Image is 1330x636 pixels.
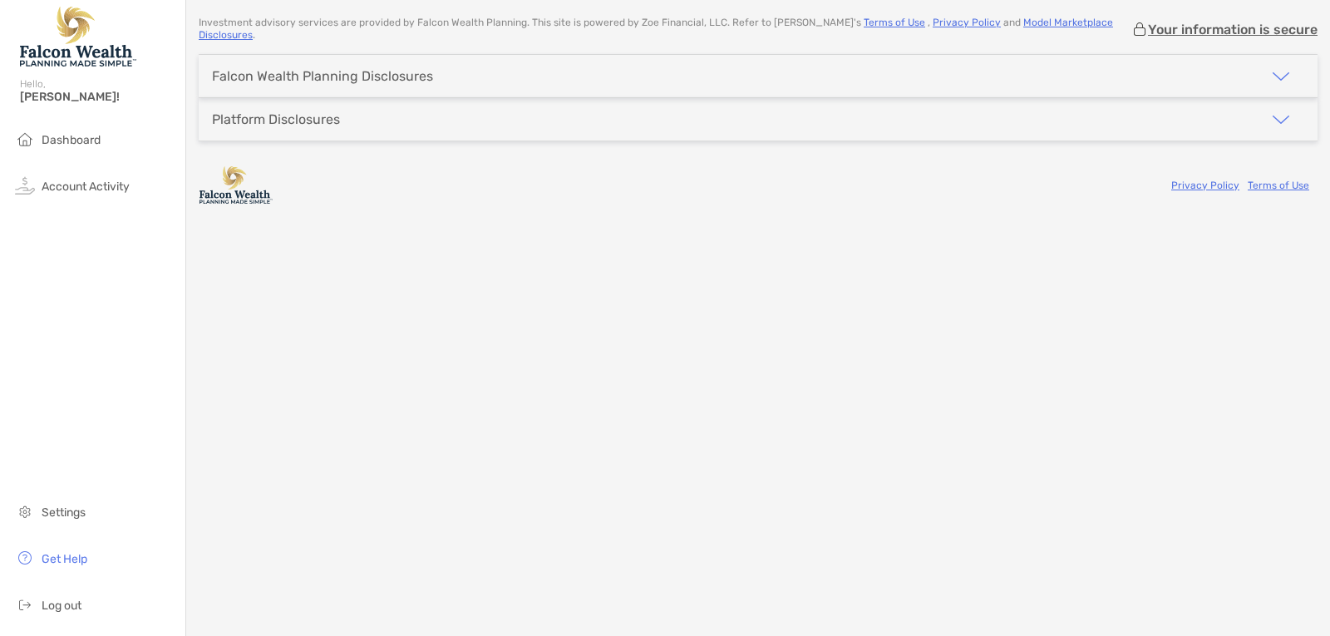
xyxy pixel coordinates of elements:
img: company logo [199,166,273,204]
a: Terms of Use [1248,180,1309,191]
img: household icon [15,129,35,149]
a: Model Marketplace Disclosures [199,17,1113,41]
a: Privacy Policy [1171,180,1239,191]
img: settings icon [15,501,35,521]
p: Investment advisory services are provided by Falcon Wealth Planning . This site is powered by Zoe... [199,17,1131,42]
img: activity icon [15,175,35,195]
a: Privacy Policy [933,17,1001,28]
p: Your information is secure [1148,22,1318,37]
a: Terms of Use [864,17,925,28]
img: logout icon [15,594,35,614]
span: Log out [42,599,81,613]
span: [PERSON_NAME]! [20,90,175,104]
div: Falcon Wealth Planning Disclosures [212,68,433,84]
img: get-help icon [15,548,35,568]
img: icon arrow [1271,67,1291,86]
div: Platform Disclosures [212,111,340,127]
img: Falcon Wealth Planning Logo [20,7,136,67]
span: Settings [42,505,86,520]
span: Account Activity [42,180,130,194]
span: Get Help [42,552,87,566]
span: Dashboard [42,133,101,147]
img: icon arrow [1271,110,1291,130]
